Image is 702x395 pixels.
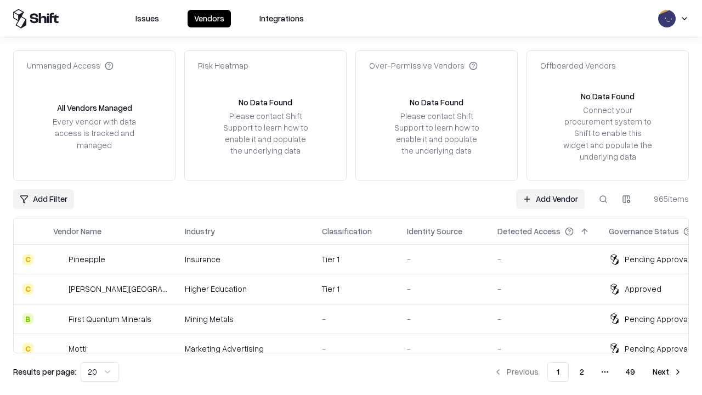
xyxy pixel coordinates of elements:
[185,313,304,325] div: Mining Metals
[129,10,166,27] button: Issues
[646,362,689,382] button: Next
[53,284,64,295] img: Reichman University
[69,313,151,325] div: First Quantum Minerals
[188,10,231,27] button: Vendors
[562,104,653,162] div: Connect your procurement system to Shift to enable this widget and populate the underlying data
[625,253,689,265] div: Pending Approval
[625,313,689,325] div: Pending Approval
[53,313,64,324] img: First Quantum Minerals
[391,110,482,157] div: Please contact Shift Support to learn how to enable it and populate the underlying data
[322,313,389,325] div: -
[407,343,480,354] div: -
[22,284,33,295] div: C
[57,102,132,114] div: All Vendors Managed
[581,91,635,102] div: No Data Found
[645,193,689,205] div: 965 items
[220,110,311,157] div: Please contact Shift Support to learn how to enable it and populate the underlying data
[407,253,480,265] div: -
[22,313,33,324] div: B
[407,283,480,295] div: -
[69,253,105,265] div: Pineapple
[547,362,569,382] button: 1
[625,283,661,295] div: Approved
[322,343,389,354] div: -
[185,283,304,295] div: Higher Education
[487,362,689,382] nav: pagination
[322,225,372,237] div: Classification
[625,343,689,354] div: Pending Approval
[22,254,33,265] div: C
[497,225,561,237] div: Detected Access
[239,97,292,108] div: No Data Found
[22,343,33,354] div: C
[322,283,389,295] div: Tier 1
[27,60,114,71] div: Unmanaged Access
[322,253,389,265] div: Tier 1
[185,225,215,237] div: Industry
[571,362,593,382] button: 2
[369,60,478,71] div: Over-Permissive Vendors
[53,343,64,354] img: Motti
[407,313,480,325] div: -
[497,343,591,354] div: -
[185,253,304,265] div: Insurance
[617,362,644,382] button: 49
[198,60,248,71] div: Risk Heatmap
[497,253,591,265] div: -
[13,189,74,209] button: Add Filter
[410,97,463,108] div: No Data Found
[253,10,310,27] button: Integrations
[516,189,585,209] a: Add Vendor
[69,343,87,354] div: Motti
[53,225,101,237] div: Vendor Name
[497,283,591,295] div: -
[609,225,679,237] div: Governance Status
[540,60,616,71] div: Offboarded Vendors
[407,225,462,237] div: Identity Source
[49,116,140,150] div: Every vendor with data access is tracked and managed
[185,343,304,354] div: Marketing Advertising
[69,283,167,295] div: [PERSON_NAME][GEOGRAPHIC_DATA]
[13,366,76,377] p: Results per page:
[497,313,591,325] div: -
[53,254,64,265] img: Pineapple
